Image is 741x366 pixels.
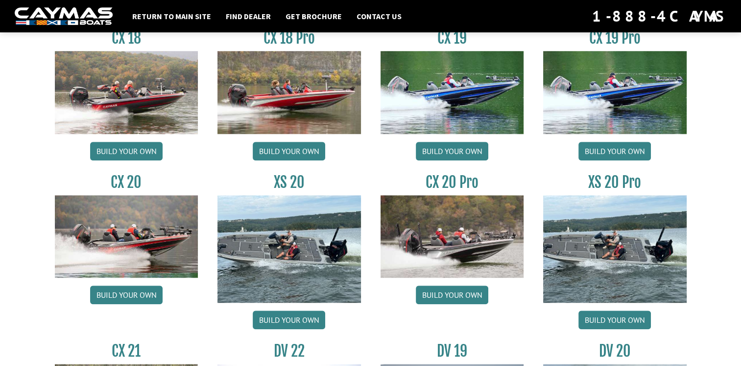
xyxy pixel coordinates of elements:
[217,342,361,360] h3: DV 22
[55,173,198,191] h3: CX 20
[90,286,163,304] a: Build your own
[543,51,687,133] img: CX19_thumbnail.jpg
[381,51,524,133] img: CX19_thumbnail.jpg
[352,10,406,23] a: Contact Us
[217,173,361,191] h3: XS 20
[217,195,361,303] img: XS_20_resized.jpg
[55,51,198,133] img: CX-18S_thumbnail.jpg
[578,311,651,329] a: Build your own
[543,342,687,360] h3: DV 20
[543,29,687,47] h3: CX 19 Pro
[416,286,488,304] a: Build your own
[253,311,325,329] a: Build your own
[221,10,276,23] a: Find Dealer
[543,173,687,191] h3: XS 20 Pro
[543,195,687,303] img: XS_20_resized.jpg
[381,29,524,47] h3: CX 19
[381,195,524,278] img: CX-20Pro_thumbnail.jpg
[381,342,524,360] h3: DV 19
[55,195,198,278] img: CX-20_thumbnail.jpg
[381,173,524,191] h3: CX 20 Pro
[217,29,361,47] h3: CX 18 Pro
[127,10,216,23] a: Return to main site
[15,7,113,26] img: white-logo-c9c8dbefe5ff5ceceb0f0178aa75bf4bb51f6bca0971e226c86eb53dfe498488.png
[90,142,163,160] a: Build your own
[55,29,198,47] h3: CX 18
[592,5,726,27] div: 1-888-4CAYMAS
[217,51,361,133] img: CX-18SS_thumbnail.jpg
[281,10,347,23] a: Get Brochure
[253,142,325,160] a: Build your own
[55,342,198,360] h3: CX 21
[416,142,488,160] a: Build your own
[578,142,651,160] a: Build your own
